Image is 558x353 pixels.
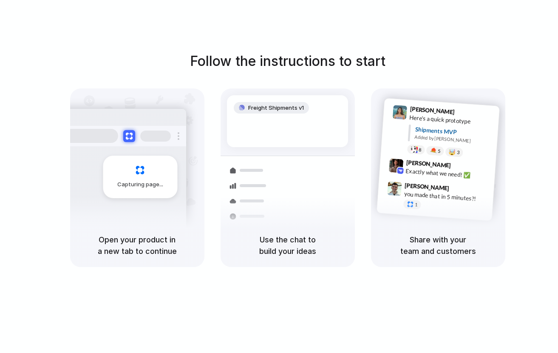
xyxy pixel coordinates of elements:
[409,113,494,127] div: Here's a quick prototype
[414,133,493,145] div: Added by [PERSON_NAME]
[453,162,470,172] span: 9:42 AM
[456,150,459,154] span: 3
[415,125,493,139] div: Shipments MVP
[190,51,385,71] h1: Follow the instructions to start
[414,202,417,207] span: 1
[418,147,421,152] span: 8
[404,189,489,204] div: you made that in 5 minutes?!
[410,104,455,117] span: [PERSON_NAME]
[457,108,474,118] span: 9:41 AM
[452,185,469,195] span: 9:47 AM
[405,166,490,181] div: Exactly what we need! ✅
[231,234,345,257] h5: Use the chat to build your ideas
[406,157,451,170] span: [PERSON_NAME]
[117,180,164,189] span: Capturing page
[248,104,304,112] span: Freight Shipments v1
[404,180,449,193] span: [PERSON_NAME]
[448,149,456,155] div: 🤯
[381,234,495,257] h5: Share with your team and customers
[80,234,194,257] h5: Open your product in a new tab to continue
[437,148,440,153] span: 5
